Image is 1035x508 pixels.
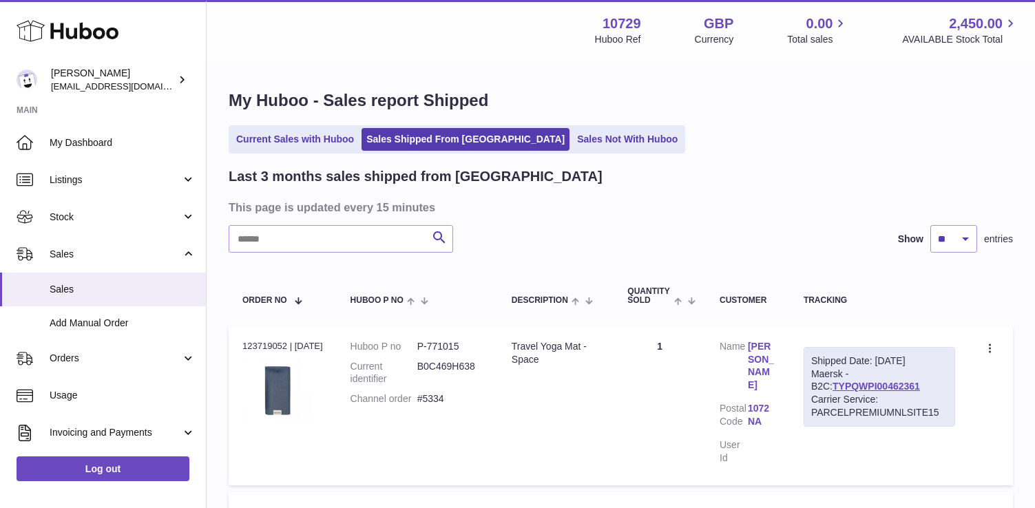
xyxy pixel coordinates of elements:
[242,357,311,425] img: 107291683637399.jpg
[50,389,196,402] span: Usage
[898,233,923,246] label: Show
[50,248,181,261] span: Sales
[351,340,417,353] dt: Huboo P no
[17,456,189,481] a: Log out
[902,33,1018,46] span: AVAILABLE Stock Total
[50,211,181,224] span: Stock
[811,354,948,368] div: Shipped Date: [DATE]
[949,14,1003,33] span: 2,450.00
[50,136,196,149] span: My Dashboard
[720,296,776,305] div: Customer
[627,287,670,305] span: Quantity Sold
[787,14,848,46] a: 0.00 Total sales
[351,296,404,305] span: Huboo P no
[787,33,848,46] span: Total sales
[417,392,484,405] dd: #5334
[417,360,484,386] dd: B0C469H638
[50,352,181,365] span: Orders
[614,326,706,485] td: 1
[804,347,955,427] div: Maersk - B2C:
[748,402,776,428] a: 1072 NA
[804,296,955,305] div: Tracking
[362,128,569,151] a: Sales Shipped From [GEOGRAPHIC_DATA]
[811,393,948,419] div: Carrier Service: PARCELPREMIUMNLSITE15
[50,173,181,187] span: Listings
[512,296,568,305] span: Description
[51,67,175,93] div: [PERSON_NAME]
[720,438,748,465] dt: User Id
[242,296,287,305] span: Order No
[50,317,196,330] span: Add Manual Order
[229,89,1013,112] h1: My Huboo - Sales report Shipped
[229,167,603,186] h2: Last 3 months sales shipped from [GEOGRAPHIC_DATA]
[50,426,181,439] span: Invoicing and Payments
[572,128,682,151] a: Sales Not With Huboo
[902,14,1018,46] a: 2,450.00 AVAILABLE Stock Total
[17,70,37,90] img: hello@mikkoa.com
[51,81,202,92] span: [EMAIL_ADDRESS][DOMAIN_NAME]
[720,402,748,432] dt: Postal Code
[351,360,417,386] dt: Current identifier
[720,340,748,396] dt: Name
[231,128,359,151] a: Current Sales with Huboo
[229,200,1010,215] h3: This page is updated every 15 minutes
[984,233,1013,246] span: entries
[50,283,196,296] span: Sales
[417,340,484,353] dd: P-771015
[806,14,833,33] span: 0.00
[595,33,641,46] div: Huboo Ref
[833,381,920,392] a: TYPQWPI00462361
[704,14,733,33] strong: GBP
[695,33,734,46] div: Currency
[351,392,417,405] dt: Channel order
[512,340,600,366] div: Travel Yoga Mat - Space
[603,14,641,33] strong: 10729
[242,340,323,352] div: 123719052 | [DATE]
[748,340,776,392] a: [PERSON_NAME]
